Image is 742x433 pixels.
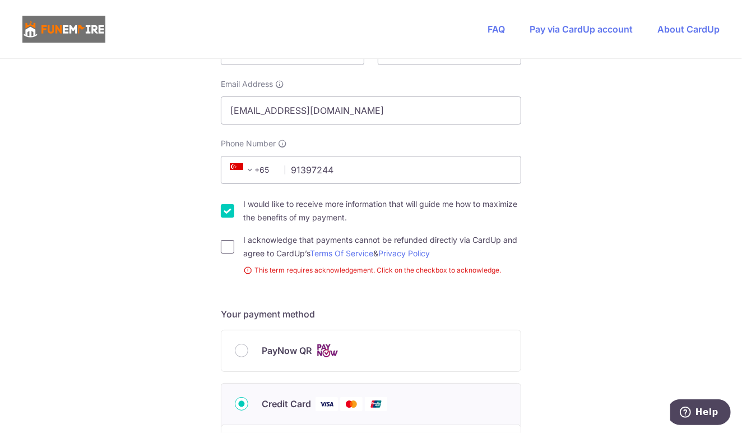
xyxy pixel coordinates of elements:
[235,344,507,358] div: PayNow QR Cards logo
[221,96,521,125] input: Email address
[262,397,311,411] span: Credit Card
[378,248,430,258] a: Privacy Policy
[365,397,387,411] img: Union Pay
[221,307,521,321] h5: Your payment method
[243,265,521,276] small: This term requires acknowledgement. Click on the checkbox to acknowledge.
[530,24,633,35] a: Pay via CardUp account
[316,397,338,411] img: Visa
[221,79,273,90] span: Email Address
[670,399,731,427] iframe: Opens a widget where you can find more information
[243,197,521,224] label: I would like to receive more information that will guide me how to maximize the benefits of my pa...
[262,344,312,357] span: PayNow QR
[235,397,507,411] div: Credit Card Visa Mastercard Union Pay
[340,397,363,411] img: Mastercard
[488,24,505,35] a: FAQ
[316,344,338,358] img: Cards logo
[226,163,277,177] span: +65
[657,24,720,35] a: About CardUp
[221,138,276,149] span: Phone Number
[310,248,373,258] a: Terms Of Service
[230,163,257,177] span: +65
[243,233,521,260] label: I acknowledge that payments cannot be refunded directly via CardUp and agree to CardUp’s &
